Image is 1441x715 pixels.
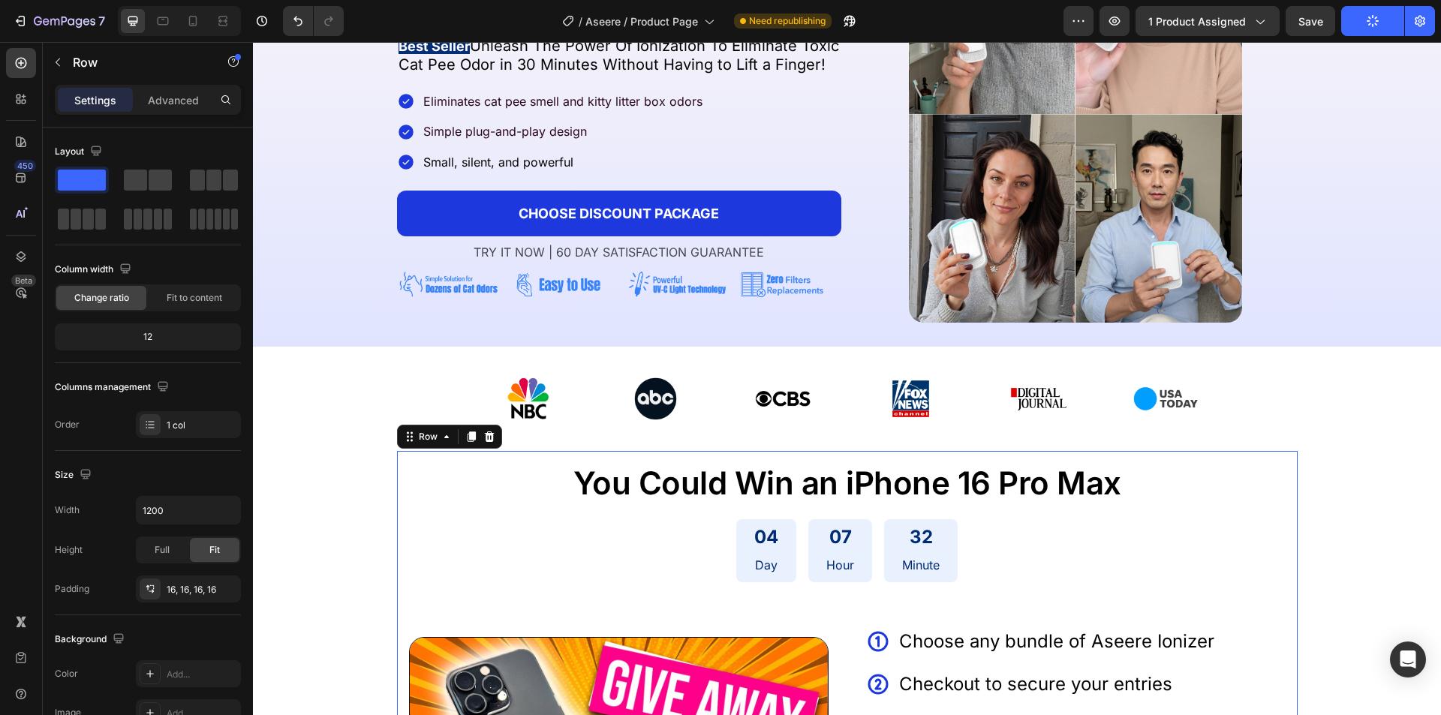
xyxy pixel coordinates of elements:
div: Columns management [55,377,172,398]
div: 16, 16, 16, 16 [167,583,237,596]
div: Open Intercom Messenger [1390,641,1426,677]
button: Save [1286,6,1335,36]
p: Simple plug-and-play design [170,81,450,98]
div: Layout [55,142,105,162]
span: Change ratio [74,291,129,305]
div: Row [163,388,188,401]
img: gempages_543059729656579076-4a4c1d17-4305-4c21-93e5-c3814d6e8a96.webp [238,320,951,394]
p: Advanced [148,92,199,108]
a: CHOOSE DISCOUNT PACKAGE [144,149,588,194]
span: TRY IT NOW | 60 DAY SATISFACTION GUARANTEE [221,203,511,218]
span: / [579,14,582,29]
div: Height [55,543,83,557]
div: Background [55,629,128,650]
div: Order [55,418,80,431]
div: 32 [649,483,687,506]
div: Beta [11,275,36,287]
div: Width [55,503,80,517]
img: gempages_543059729656579076-3d0fd78e-c669-4942-b63a-d899381a941a.png [371,228,474,257]
span: You Could Win an iPhone 16 Pro Max [320,422,868,460]
span: Full [155,543,170,557]
span: 1 product assigned [1148,14,1246,29]
img: gempages_543059729656579076-a36a4087-d46c-4bd7-9143-c65b4b966694.png [144,228,248,257]
div: Column width [55,260,134,280]
input: Auto [137,497,240,524]
div: 1 col [167,419,237,432]
span: Fit to content [167,291,222,305]
strong: CHOOSE DISCOUNT PACKAGE [266,164,466,179]
img: gempages_543059729656579076-b603f540-26f3-41e8-abab-a422f16ad185.png [257,228,361,257]
span: Small, silent, and powerful [170,113,320,128]
button: 7 [6,6,112,36]
p: Row [73,53,200,71]
p: Checkout to secure your entries [646,629,919,655]
div: Padding [55,582,89,596]
p: Hour [573,512,601,534]
div: Size [55,465,95,485]
span: Save [1298,15,1323,28]
p: Eliminates cat pee smell and kitty litter box odors [170,51,450,68]
div: 12 [58,326,238,347]
span: Need republishing [749,14,826,28]
div: 04 [501,483,525,506]
div: Undo/Redo [283,6,344,36]
button: 1 product assigned [1136,6,1280,36]
p: 7 [98,12,105,30]
p: Minute [649,512,687,534]
img: gempages_543059729656579076-1c943b5f-150d-439e-b2a2-8af8e9ecf216.png [484,228,588,257]
iframe: Design area [253,42,1441,715]
div: Color [55,667,78,680]
div: 07 [573,483,601,506]
div: Add... [167,668,237,681]
span: Aseere / Product Page [585,14,698,29]
p: Day [501,512,525,534]
span: Fit [209,543,220,557]
div: Rich Text Editor. Editing area: main [156,421,1033,461]
p: Settings [74,92,116,108]
div: 450 [14,160,36,172]
p: Choose any bundle of Aseere Ionizer [646,587,961,612]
